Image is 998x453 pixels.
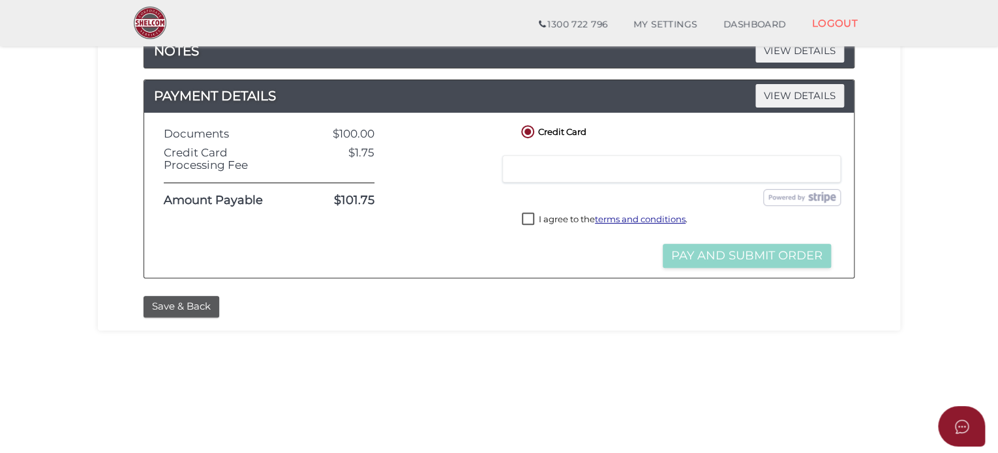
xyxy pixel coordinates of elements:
[301,128,384,140] div: $100.00
[154,147,301,171] div: Credit Card Processing Fee
[144,296,219,317] button: Save & Back
[798,10,871,37] a: LOGOUT
[763,189,841,206] img: stripe.png
[710,12,799,38] a: DASHBOARD
[144,85,854,106] a: PAYMENT DETAILSVIEW DETAILS
[144,85,854,106] h4: PAYMENT DETAILS
[154,194,301,207] div: Amount Payable
[519,123,586,139] label: Credit Card
[595,214,686,224] a: terms and conditions
[511,163,832,175] iframe: Secure card payment input frame
[755,39,844,62] span: VIEW DETAILS
[144,40,854,61] a: NOTESVIEW DETAILS
[301,147,384,171] div: $1.75
[938,406,985,446] button: Open asap
[620,12,710,38] a: MY SETTINGS
[144,40,854,61] h4: NOTES
[301,194,384,207] div: $101.75
[526,12,620,38] a: 1300 722 796
[154,128,301,140] div: Documents
[522,212,688,229] label: I agree to the .
[663,244,831,268] button: Pay and Submit Order
[755,84,844,107] span: VIEW DETAILS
